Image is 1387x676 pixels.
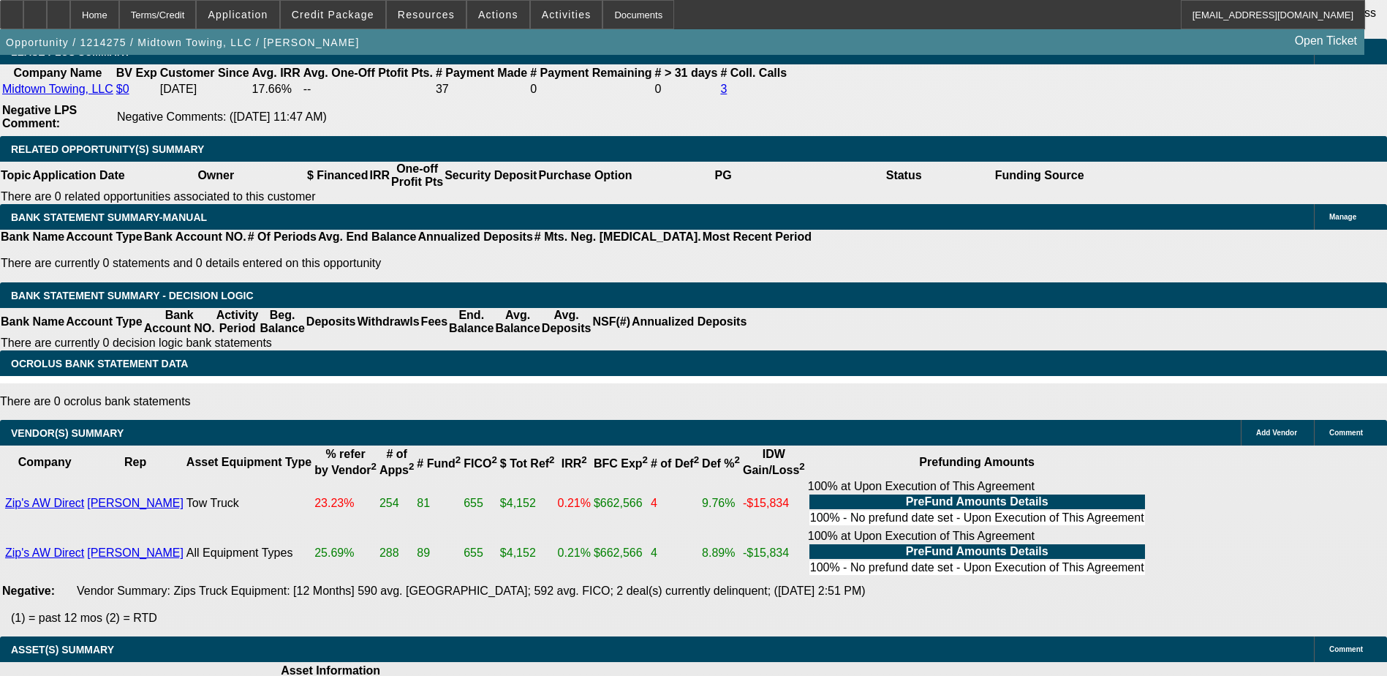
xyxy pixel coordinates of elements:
a: Zip's AW Direct [5,547,84,559]
sup: 2 [549,454,554,465]
span: Add Vendor [1256,429,1297,437]
th: Avg. Deposits [541,308,592,336]
td: $4,152 [499,529,556,577]
td: 655 [463,479,498,527]
b: Company [18,456,72,468]
b: # of Def [651,457,699,470]
b: % refer by Vendor [314,448,377,476]
th: Avg. End Balance [317,230,417,244]
span: Activities [542,9,592,20]
td: All Equipment Types [186,529,312,577]
td: [DATE] [159,82,250,97]
sup: 2 [581,454,586,465]
td: 89 [416,529,461,577]
b: # Payment Remaining [530,67,651,79]
th: # Mts. Neg. [MEDICAL_DATA]. [534,230,702,244]
sup: 2 [799,461,804,472]
b: FICO [464,457,497,470]
b: Prefunding Amounts [919,456,1035,468]
p: (1) = past 12 mos (2) = RTD [11,612,1387,625]
th: Application Date [31,162,125,189]
th: Withdrawls [356,308,420,336]
b: IDW Gain/Loss [743,448,805,476]
a: $0 [116,83,129,95]
span: Application [208,9,268,20]
span: Actions [478,9,518,20]
span: OCROLUS BANK STATEMENT DATA [11,358,188,369]
sup: 2 [371,461,377,472]
th: Avg. Balance [494,308,540,336]
span: Bank Statement Summary - Decision Logic [11,290,254,301]
span: Opportunity / 1214275 / Midtown Towing, LLC / [PERSON_NAME] [6,37,360,48]
td: 0.21% [557,529,592,577]
td: 100% - No prefund date set - Upon Execution of This Agreement [809,511,1145,525]
sup: 2 [409,461,414,472]
span: RELATED OPPORTUNITY(S) SUMMARY [11,143,204,155]
td: 25.69% [314,529,377,577]
th: # Of Periods [247,230,317,244]
b: # Payment Made [436,67,527,79]
th: Owner [126,162,306,189]
span: Credit Package [292,9,374,20]
span: Negative Comments: ([DATE] 11:47 AM) [117,110,327,123]
td: -- [303,82,434,97]
b: Negative LPS Comment: [2,104,77,129]
button: Credit Package [281,1,385,29]
th: Annualized Deposits [417,230,533,244]
td: $662,566 [593,479,649,527]
button: Application [197,1,279,29]
th: Fees [420,308,448,336]
td: 4 [650,479,700,527]
b: Rep [124,456,146,468]
td: 0 [529,82,652,97]
th: Annualized Deposits [631,308,747,336]
sup: 2 [735,454,740,465]
td: 81 [416,479,461,527]
b: Def % [702,457,740,470]
a: Zip's AW Direct [5,497,84,509]
button: Resources [387,1,466,29]
b: BFC Exp [594,457,648,470]
td: 9.76% [701,479,741,527]
span: ASSET(S) SUMMARY [11,644,114,656]
span: Resources [398,9,455,20]
th: Account Type [65,230,143,244]
span: BANK STATEMENT SUMMARY-MANUAL [11,211,207,223]
span: Manage [1329,213,1356,221]
th: Purchase Option [537,162,632,189]
b: PreFund Amounts Details [906,545,1048,557]
th: Beg. Balance [259,308,305,336]
div: 100% at Upon Execution of This Agreement [808,530,1146,577]
a: 3 [720,83,727,95]
td: 100% - No prefund date set - Upon Execution of This Agreement [809,560,1145,575]
b: Company Name [13,67,102,79]
td: 8.89% [701,529,741,577]
td: $662,566 [593,529,649,577]
td: 4 [650,529,700,577]
td: 17.66% [252,82,301,97]
b: Customer Since [160,67,249,79]
td: $4,152 [499,479,556,527]
th: NSF(#) [592,308,631,336]
th: PG [632,162,813,189]
th: Deposits [306,308,357,336]
p: There are currently 0 statements and 0 details entered on this opportunity [1,257,812,270]
th: Bank Account NO. [143,230,247,244]
sup: 2 [456,454,461,465]
th: Funding Source [994,162,1085,189]
button: Activities [531,1,602,29]
sup: 2 [643,454,648,465]
button: Actions [467,1,529,29]
a: Midtown Towing, LLC [2,83,113,95]
th: Bank Account NO. [143,308,216,336]
td: -$15,834 [742,479,806,527]
span: VENDOR(S) SUMMARY [11,427,124,439]
b: $ Tot Ref [500,457,555,470]
th: Status [814,162,994,189]
td: 0.21% [557,479,592,527]
td: 0 [654,82,719,97]
td: 23.23% [314,479,377,527]
b: PreFund Amounts Details [906,495,1048,508]
td: 254 [379,479,415,527]
td: 655 [463,529,498,577]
